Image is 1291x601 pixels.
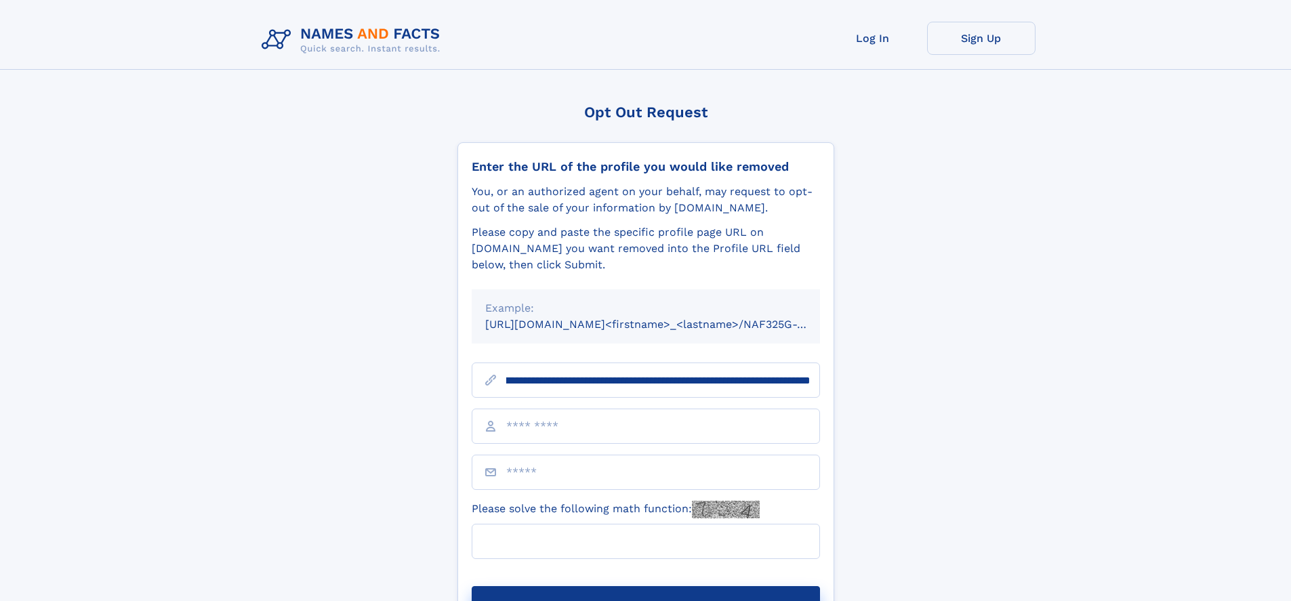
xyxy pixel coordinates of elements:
[485,300,806,316] div: Example:
[472,159,820,174] div: Enter the URL of the profile you would like removed
[819,22,927,55] a: Log In
[256,22,451,58] img: Logo Names and Facts
[472,184,820,216] div: You, or an authorized agent on your behalf, may request to opt-out of the sale of your informatio...
[472,224,820,273] div: Please copy and paste the specific profile page URL on [DOMAIN_NAME] you want removed into the Pr...
[927,22,1036,55] a: Sign Up
[457,104,834,121] div: Opt Out Request
[472,501,760,518] label: Please solve the following math function:
[485,318,846,331] small: [URL][DOMAIN_NAME]<firstname>_<lastname>/NAF325G-xxxxxxxx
